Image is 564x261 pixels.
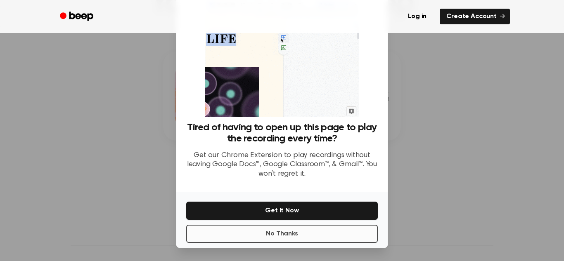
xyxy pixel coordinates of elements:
a: Beep [54,9,101,25]
button: No Thanks [186,225,378,243]
p: Get our Chrome Extension to play recordings without leaving Google Docs™, Google Classroom™, & Gm... [186,151,378,179]
button: Get It Now [186,202,378,220]
a: Log in [400,7,435,26]
h3: Tired of having to open up this page to play the recording every time? [186,122,378,144]
a: Create Account [440,9,510,24]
